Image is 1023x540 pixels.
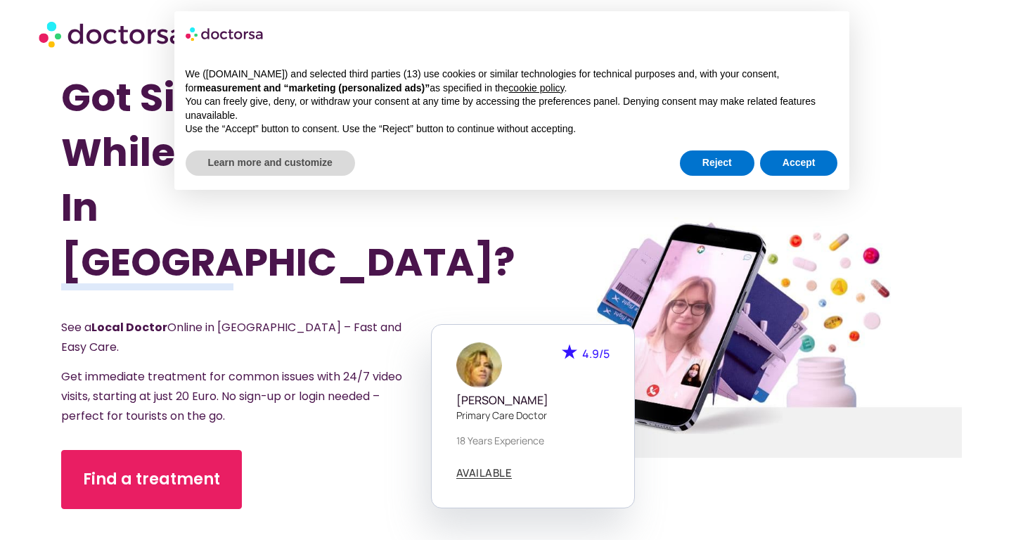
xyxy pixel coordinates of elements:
[582,346,610,361] span: 4.9/5
[91,319,167,335] strong: Local Doctor
[456,468,513,478] span: AVAILABLE
[760,150,838,176] button: Accept
[61,450,242,509] a: Find a treatment
[83,468,220,491] span: Find a treatment
[456,433,610,448] p: 18 years experience
[61,70,444,290] h1: Got Sick While Traveling In [GEOGRAPHIC_DATA]?
[186,122,838,136] p: Use the “Accept” button to consent. Use the “Reject” button to continue without accepting.
[680,150,754,176] button: Reject
[456,408,610,423] p: Primary care doctor
[508,82,564,94] a: cookie policy
[186,150,355,176] button: Learn more and customize
[186,22,264,45] img: logo
[61,319,401,355] span: See a Online in [GEOGRAPHIC_DATA] – Fast and Easy Care.
[61,368,402,424] span: Get immediate treatment for common issues with 24/7 video visits, starting at just 20 Euro. No si...
[197,82,430,94] strong: measurement and “marketing (personalized ads)”
[186,95,838,122] p: You can freely give, deny, or withdraw your consent at any time by accessing the preferences pane...
[456,468,513,479] a: AVAILABLE
[186,67,838,95] p: We ([DOMAIN_NAME]) and selected third parties (13) use cookies or similar technologies for techni...
[456,394,610,407] h5: [PERSON_NAME]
